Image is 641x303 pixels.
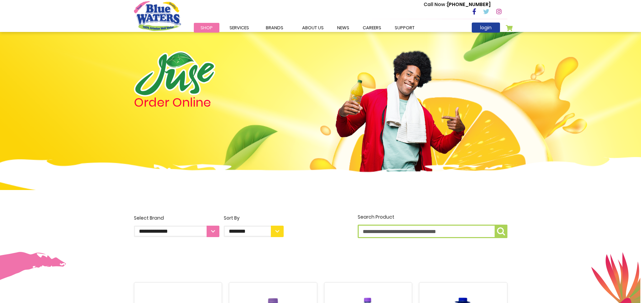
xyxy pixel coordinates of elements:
p: [PHONE_NUMBER] [424,1,491,8]
img: logo [134,51,215,97]
select: Sort By [224,226,284,237]
select: Select Brand [134,226,219,237]
div: Sort By [224,215,284,222]
a: support [388,23,421,33]
button: Search Product [495,225,507,238]
h4: Order Online [134,97,284,109]
span: Brands [266,25,283,31]
input: Search Product [358,225,507,238]
a: News [330,23,356,33]
span: Call Now : [424,1,447,8]
a: login [472,23,500,33]
img: man.png [335,39,466,183]
span: Shop [201,25,213,31]
span: Services [229,25,249,31]
img: search-icon.png [497,227,505,235]
label: Search Product [358,214,507,238]
label: Select Brand [134,215,219,237]
a: careers [356,23,388,33]
a: store logo [134,1,181,31]
a: about us [295,23,330,33]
